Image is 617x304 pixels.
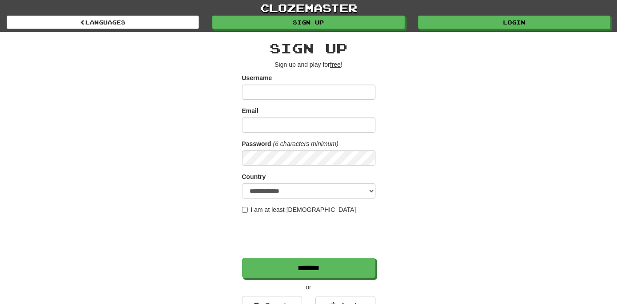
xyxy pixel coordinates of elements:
label: Email [242,106,258,115]
u: free [330,61,341,68]
a: Login [418,16,610,29]
label: Country [242,172,266,181]
label: I am at least [DEMOGRAPHIC_DATA] [242,205,356,214]
p: Sign up and play for ! [242,60,375,69]
input: I am at least [DEMOGRAPHIC_DATA] [242,207,248,213]
label: Username [242,73,272,82]
p: or [242,283,375,292]
em: (6 characters minimum) [273,140,339,147]
a: Languages [7,16,199,29]
a: Sign up [212,16,404,29]
label: Password [242,139,271,148]
h2: Sign up [242,41,375,56]
iframe: reCAPTCHA [242,219,377,253]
